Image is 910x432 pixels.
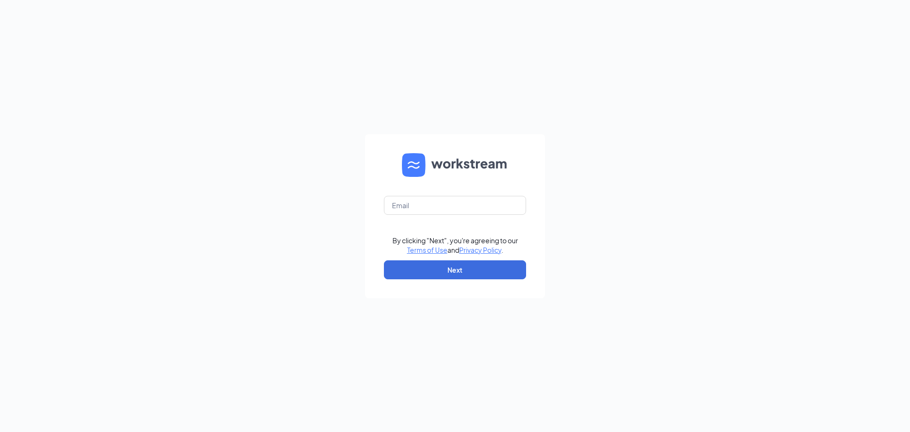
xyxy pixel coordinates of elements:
a: Privacy Policy [459,246,501,254]
input: Email [384,196,526,215]
img: WS logo and Workstream text [402,153,508,177]
a: Terms of Use [407,246,447,254]
button: Next [384,260,526,279]
div: By clicking "Next", you're agreeing to our and . [392,236,518,255]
